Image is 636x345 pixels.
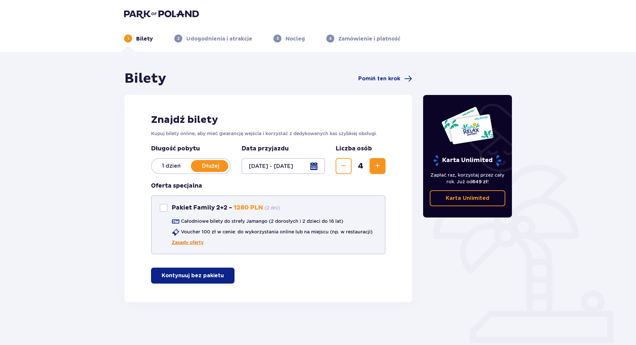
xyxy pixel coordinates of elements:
[181,218,343,224] p: Całodniowe bilety do strefy Jamango (2 dorosłych i 2 dzieci do 16 lat)
[338,35,400,43] p: Zamówienie i płatność
[124,70,166,87] h1: Bilety
[191,162,230,170] p: Dłużej
[336,145,372,153] p: Liczba osób
[177,36,180,42] p: 2
[285,35,305,43] p: Nocleg
[472,179,487,184] span: 649 zł
[358,75,400,82] span: Pomiń ten krok
[326,35,400,43] div: 4Zamówienie i płatność
[172,204,232,212] p: Pakiet Family 2+2 -
[370,158,386,174] button: Zwiększ
[181,228,373,235] p: Voucher 100 zł w cenie: do wykorzystania online lub na miejscu (np. w restauracji)
[151,268,235,284] button: Kontynuuj bez pakietu
[151,145,231,153] p: Długość pobytu
[151,114,386,126] h2: Znajdź bilety
[124,9,199,19] img: Park of Poland logo
[174,35,252,43] div: 2Udogodnienia i atrakcje
[151,130,386,137] p: Kupuj bilety online, aby mieć gwarancję wejścia i korzystać z dedykowanych kas szybkiej obsługi.
[353,161,368,171] span: 4
[151,182,202,190] h3: Oferta specjalna
[276,36,279,42] p: 3
[358,75,412,83] a: Pomiń ten krok
[430,190,506,206] a: Karta Unlimited
[329,36,332,42] p: 4
[273,35,305,43] div: 3Nocleg
[433,155,502,166] p: Karta Unlimited
[336,158,352,174] button: Zmniejsz
[186,35,252,43] p: Udogodnienia i atrakcje
[446,195,489,202] p: Karta Unlimited
[124,35,153,43] div: 1Bilety
[234,204,263,212] p: 1280 PLN
[127,36,129,42] p: 1
[241,145,289,153] p: Data przyjazdu
[152,162,191,170] p: 1 dzień
[441,106,494,145] img: Dwie karty całoroczne do Suntago z napisem 'UNLIMITED RELAX', na białym tle z tropikalnymi liśćmi...
[172,239,204,246] a: Zasady oferty
[162,272,224,279] p: Kontynuuj bez pakietu
[136,35,153,43] p: Bilety
[430,172,506,185] p: Zapłać raz, korzystaj przez cały rok. Już od !
[264,205,280,211] p: ( 2 dni )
